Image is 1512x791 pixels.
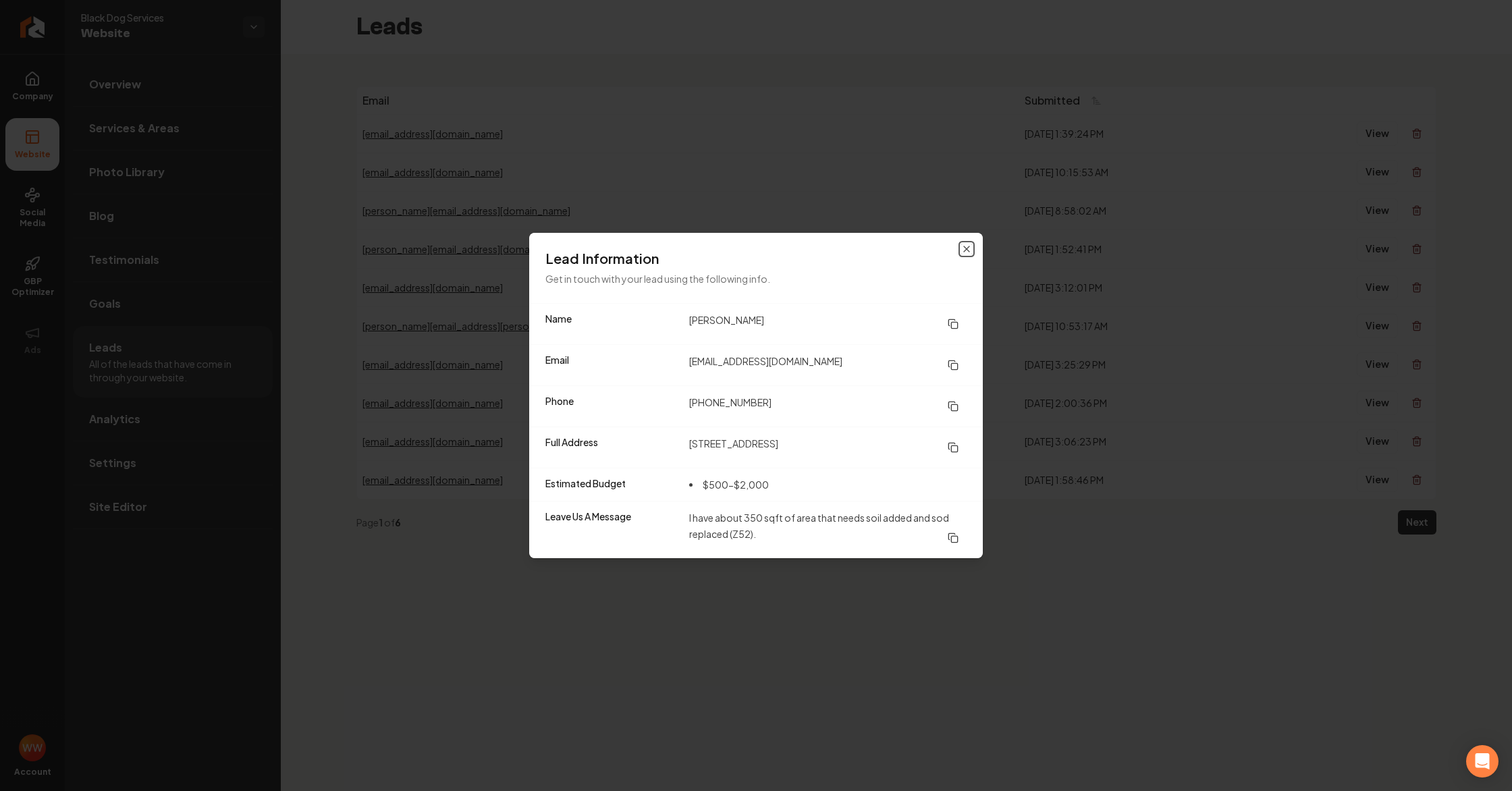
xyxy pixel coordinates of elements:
dd: I have about 350 sqft of area that needs soil added and sod replaced (Z52). [689,510,967,550]
p: Get in touch with your lead using the following info. [545,271,967,287]
dt: Name [545,312,678,336]
dt: Phone [545,394,678,418]
dt: Email [545,353,678,377]
dd: [STREET_ADDRESS] [689,435,967,460]
li: $500-$2,000 [689,476,769,493]
dt: Leave Us A Message [545,510,678,550]
dd: [PERSON_NAME] [689,312,967,336]
dt: Full Address [545,435,678,460]
dd: [PHONE_NUMBER] [689,394,967,418]
dt: Estimated Budget [545,476,678,493]
h3: Lead Information [545,249,967,268]
dd: [EMAIL_ADDRESS][DOMAIN_NAME] [689,353,967,377]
